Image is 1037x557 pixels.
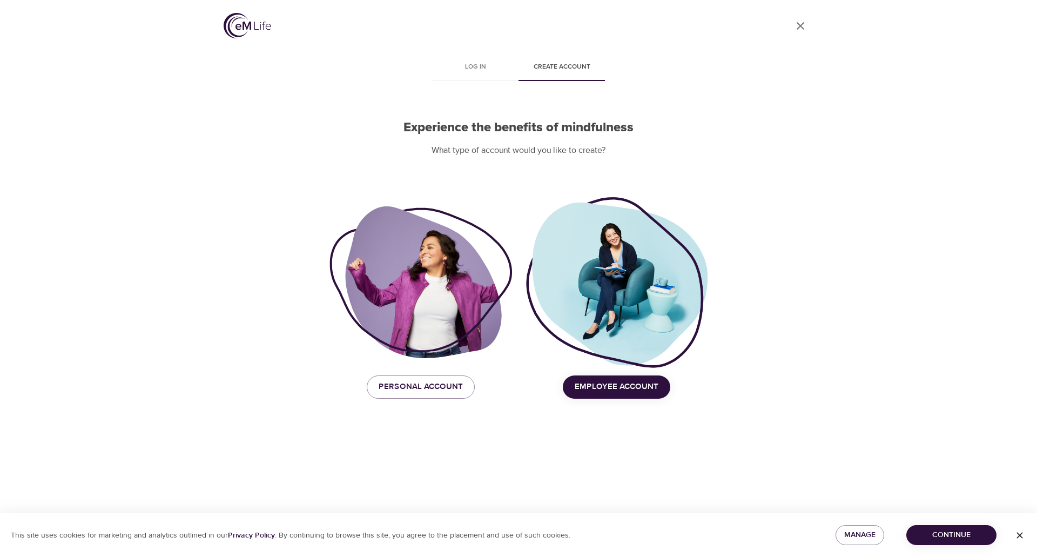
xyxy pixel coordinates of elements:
[228,531,275,540] a: Privacy Policy
[439,62,512,73] span: Log in
[329,120,708,136] h2: Experience the benefits of mindfulness
[836,525,884,545] button: Manage
[329,144,708,157] p: What type of account would you like to create?
[563,375,670,398] button: Employee Account
[906,525,996,545] button: Continue
[224,13,271,38] img: logo
[575,380,658,394] span: Employee Account
[525,62,598,73] span: Create account
[844,528,876,542] span: Manage
[367,375,475,398] button: Personal Account
[379,380,463,394] span: Personal Account
[915,528,988,542] span: Continue
[787,13,813,39] a: close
